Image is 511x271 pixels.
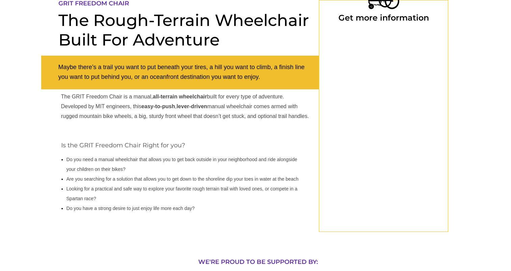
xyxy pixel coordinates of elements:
span: Looking for a practical and safe way to explore your favorite rough terrain trail with loved ones... [67,186,298,201]
span: Do you need a manual wheelchair that allows you to get back outside in your neighborhood and ride... [67,157,297,172]
span: Maybe there’s a trail you want to put beneath your tires, a hill you want to climb, a finish line... [58,64,305,80]
strong: easy-to-push [142,103,175,109]
span: Do you have a strong desire to just enjoy life more each day? [67,206,195,211]
span: The GRIT Freedom Chair is a manual, built for every type of adventure. Developed by MIT engineers... [61,94,309,119]
iframe: Form 0 [330,33,437,83]
strong: all-terrain wheelchair [153,94,207,99]
span: WE'RE PROUD TO BE SUPPORTED BY: [198,258,318,266]
span: Get more information [338,13,429,23]
span: The Rough-Terrain Wheelchair Built For Adventure [58,10,309,50]
strong: lever-driven [177,103,207,109]
span: Is the GRIT Freedom Chair Right for you? [61,142,185,149]
span: Are you searching for a solution that allows you to get down to the shoreline dip your toes in wa... [67,176,299,182]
